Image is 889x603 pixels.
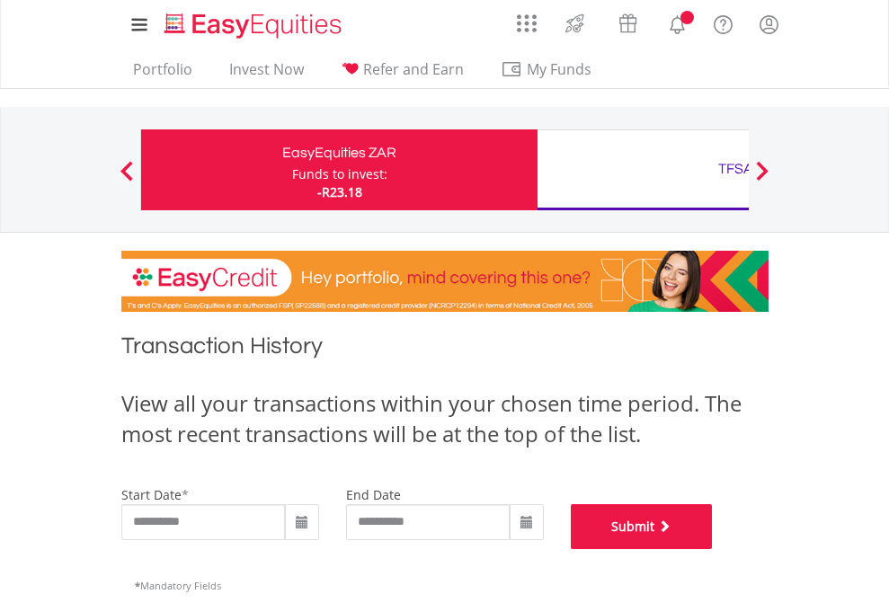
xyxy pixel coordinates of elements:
[317,183,362,200] span: -R23.18
[121,251,769,312] img: EasyCredit Promotion Banner
[121,330,769,370] h1: Transaction History
[157,4,349,40] a: Home page
[161,11,349,40] img: EasyEquities_Logo.png
[346,486,401,503] label: end date
[501,58,618,81] span: My Funds
[121,388,769,450] div: View all your transactions within your chosen time period. The most recent transactions will be a...
[222,60,311,88] a: Invest Now
[363,59,464,79] span: Refer and Earn
[126,60,200,88] a: Portfolio
[152,140,527,165] div: EasyEquities ZAR
[700,4,746,40] a: FAQ's and Support
[560,9,590,38] img: thrive-v2.svg
[292,165,387,183] div: Funds to invest:
[505,4,548,33] a: AppsGrid
[121,486,182,503] label: start date
[744,170,780,188] button: Next
[601,4,654,38] a: Vouchers
[109,170,145,188] button: Previous
[654,4,700,40] a: Notifications
[333,60,471,88] a: Refer and Earn
[613,9,643,38] img: vouchers-v2.svg
[571,504,713,549] button: Submit
[517,13,537,33] img: grid-menu-icon.svg
[135,579,221,592] span: Mandatory Fields
[746,4,792,44] a: My Profile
